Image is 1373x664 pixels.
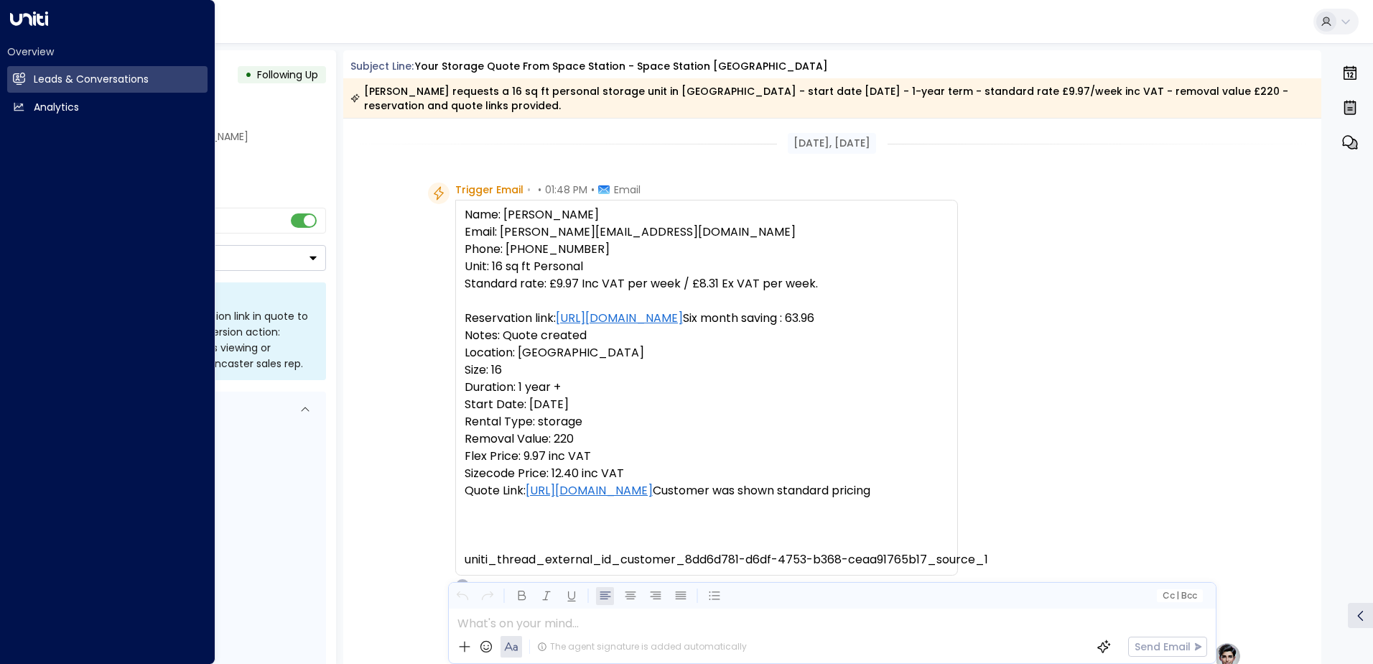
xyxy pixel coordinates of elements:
div: The agent signature is added automatically [537,640,747,653]
h2: Leads & Conversations [34,72,149,87]
div: O [455,578,470,593]
span: Following Up [257,68,318,82]
div: Your storage quote from Space Station - Space Station [GEOGRAPHIC_DATA] [415,59,828,74]
span: Subject Line: [350,59,414,73]
span: • [591,183,595,197]
span: 01:48 PM [545,183,587,197]
a: Analytics [7,94,208,121]
span: • [538,183,541,197]
button: Cc|Bcc [1156,589,1202,603]
span: • [527,183,531,197]
span: Email [614,183,641,197]
div: • [245,62,252,88]
pre: Name: [PERSON_NAME] Email: [PERSON_NAME][EMAIL_ADDRESS][DOMAIN_NAME] Phone: [PHONE_NUMBER] Unit: ... [465,206,949,568]
div: [PERSON_NAME] requests a 16 sq ft personal storage unit in [GEOGRAPHIC_DATA] - start date [DATE] ... [350,84,1313,113]
span: Cc Bcc [1162,591,1196,601]
h2: Overview [7,45,208,59]
h2: Analytics [34,100,79,115]
a: Leads & Conversations [7,66,208,93]
span: | [1176,591,1179,601]
button: Undo [453,587,471,605]
span: Trigger Email [455,183,523,197]
button: Redo [478,587,496,605]
a: [URL][DOMAIN_NAME] [526,482,653,499]
div: [DATE], [DATE] [788,133,876,154]
a: [URL][DOMAIN_NAME] [556,310,683,327]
